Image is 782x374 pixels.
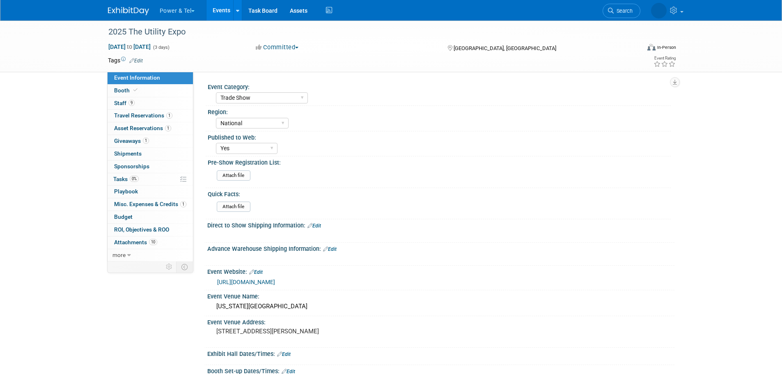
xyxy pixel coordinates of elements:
[114,163,149,170] span: Sponsorships
[108,198,193,211] a: Misc. Expenses & Credits1
[108,236,193,249] a: Attachments10
[253,43,302,52] button: Committed
[108,110,193,122] a: Travel Reservations1
[165,125,171,131] span: 1
[114,188,138,195] span: Playbook
[108,43,151,50] span: [DATE] [DATE]
[592,43,677,55] div: Event Format
[208,188,671,198] div: Quick Facts:
[108,56,143,64] td: Tags
[180,201,186,207] span: 1
[207,219,674,230] div: Direct to Show Shipping Information:
[114,87,139,94] span: Booth
[108,122,193,135] a: Asset Reservations1
[207,266,674,276] div: Event Website:
[614,8,633,14] span: Search
[307,223,321,229] a: Edit
[114,226,169,233] span: ROI, Objectives & ROO
[208,106,671,116] div: Region:
[149,239,157,245] span: 10
[129,58,143,64] a: Edit
[654,56,676,60] div: Event Rating
[108,173,193,186] a: Tasks0%
[114,125,171,131] span: Asset Reservations
[216,328,393,335] pre: [STREET_ADDRESS][PERSON_NAME]
[114,138,149,144] span: Giveaways
[108,148,193,160] a: Shipments
[657,44,676,50] div: In-Person
[208,81,671,91] div: Event Category:
[454,45,556,51] span: [GEOGRAPHIC_DATA], [GEOGRAPHIC_DATA]
[249,269,263,275] a: Edit
[133,88,138,92] i: Booth reservation complete
[647,44,656,50] img: Format-Inperson.png
[108,211,193,223] a: Budget
[176,262,193,272] td: Toggle Event Tabs
[108,224,193,236] a: ROI, Objectives & ROO
[108,7,149,15] img: ExhibitDay
[112,252,126,258] span: more
[217,279,275,285] a: [URL][DOMAIN_NAME]
[114,74,160,81] span: Event Information
[651,3,667,18] img: Melissa Seibring
[323,246,337,252] a: Edit
[114,201,186,207] span: Misc. Expenses & Credits
[603,4,640,18] a: Search
[130,176,139,182] span: 0%
[108,249,193,262] a: more
[108,135,193,147] a: Giveaways1
[105,25,628,39] div: 2025 The Utility Expo
[113,176,139,182] span: Tasks
[143,138,149,144] span: 1
[114,112,172,119] span: Travel Reservations
[162,262,177,272] td: Personalize Event Tab Strip
[114,239,157,246] span: Attachments
[108,97,193,110] a: Staff9
[208,131,671,142] div: Published to Web:
[108,72,193,84] a: Event Information
[208,156,671,167] div: Pre-Show Registration List:
[213,300,668,313] div: [US_STATE][GEOGRAPHIC_DATA]
[207,348,674,358] div: Exhibit Hall Dates/Times:
[114,213,133,220] span: Budget
[277,351,291,357] a: Edit
[207,316,674,326] div: Event Venue Address:
[207,243,674,253] div: Advance Warehouse Shipping Information:
[108,85,193,97] a: Booth
[128,100,135,106] span: 9
[114,150,142,157] span: Shipments
[152,45,170,50] span: (3 days)
[126,44,133,50] span: to
[114,100,135,106] span: Staff
[108,186,193,198] a: Playbook
[207,290,674,301] div: Event Venue Name:
[166,112,172,119] span: 1
[108,161,193,173] a: Sponsorships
